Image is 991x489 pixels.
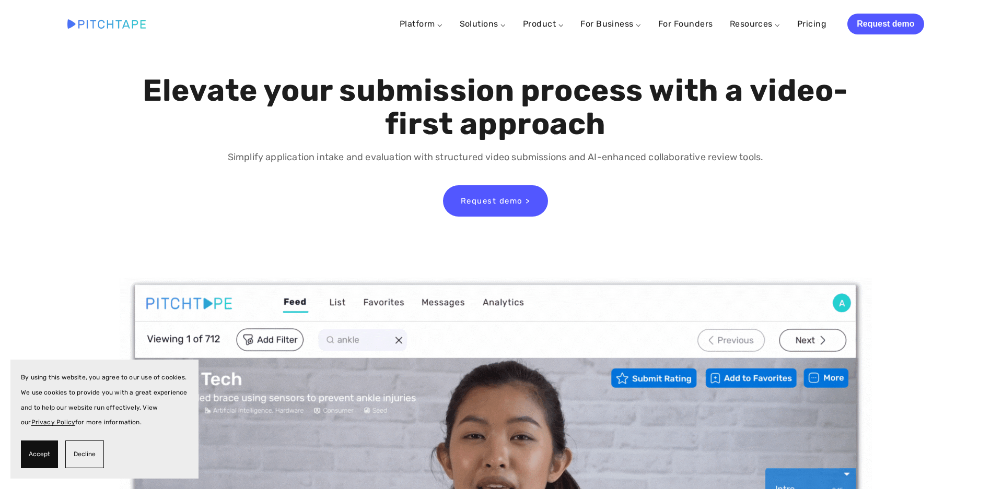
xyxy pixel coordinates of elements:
p: By using this website, you agree to our use of cookies. We use cookies to provide you with a grea... [21,370,188,430]
a: Solutions ⌵ [460,19,506,29]
p: Simplify application intake and evaluation with structured video submissions and AI-enhanced coll... [140,150,851,165]
span: Accept [29,447,50,462]
button: Decline [65,440,104,468]
a: Pricing [797,15,826,33]
a: Platform ⌵ [400,19,443,29]
a: Request demo [847,14,924,34]
img: Pitchtape | Video Submission Management Software [67,19,146,28]
section: Cookie banner [10,360,199,479]
iframe: Chat Widget [939,439,991,489]
a: For Business ⌵ [580,19,642,29]
a: Resources ⌵ [730,19,780,29]
a: Request demo > [443,185,548,217]
span: Decline [74,447,96,462]
a: Privacy Policy [31,419,76,426]
h1: Elevate your submission process with a video-first approach [140,74,851,141]
a: For Founders [658,15,713,33]
a: Product ⌵ [523,19,564,29]
button: Accept [21,440,58,468]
